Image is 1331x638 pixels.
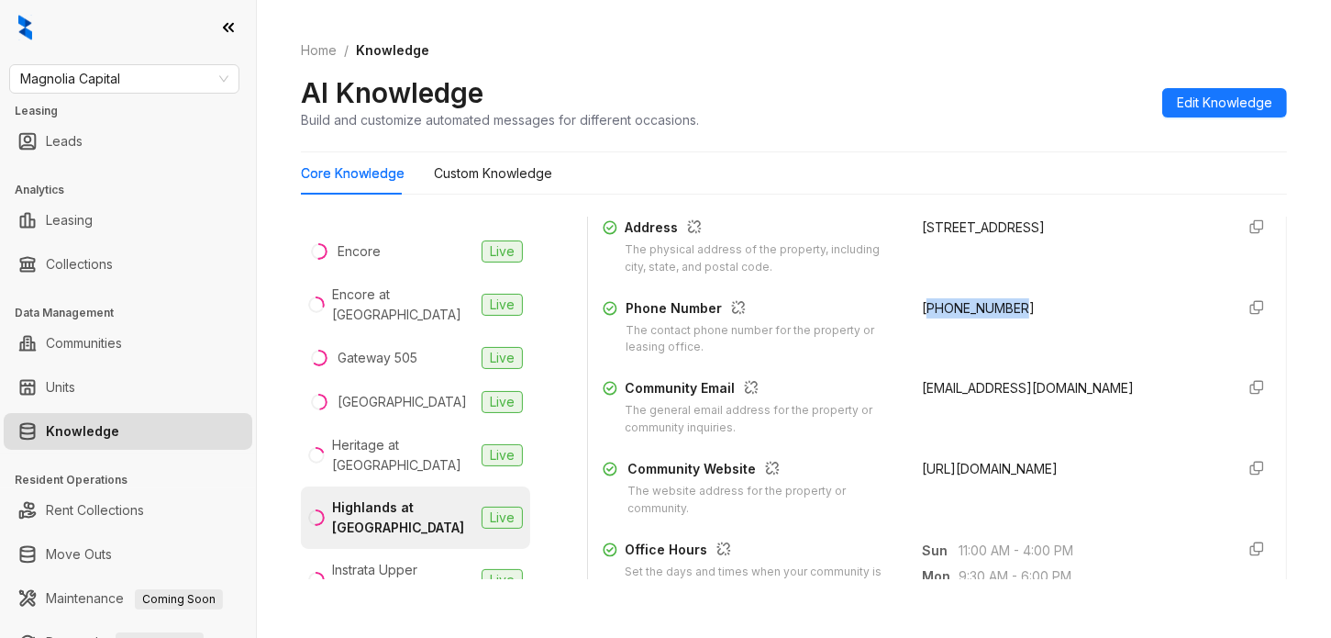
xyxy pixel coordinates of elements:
div: The contact phone number for the property or leasing office. [626,322,901,357]
div: Heritage at [GEOGRAPHIC_DATA] [332,435,474,476]
li: Collections [4,246,252,283]
span: Live [482,569,523,591]
h3: Data Management [15,305,256,321]
span: Live [482,444,523,466]
div: Community Website [627,459,900,483]
a: Collections [46,246,113,283]
div: Phone Number [626,298,901,322]
span: Sun [922,541,959,561]
li: Units [4,369,252,406]
span: 11:00 AM - 4:00 PM [959,541,1219,561]
span: Live [482,294,523,316]
h3: Analytics [15,182,256,198]
div: Set the days and times when your community is available for support [625,564,900,599]
span: Live [482,507,523,529]
li: Leads [4,123,252,160]
h2: AI Knowledge [301,75,483,110]
a: Knowledge [46,413,119,450]
div: The general email address for the property or community inquiries. [625,402,900,437]
span: Magnolia Capital [20,65,228,93]
li: Rent Collections [4,492,252,529]
span: [URL][DOMAIN_NAME] [922,461,1058,476]
div: [GEOGRAPHIC_DATA] [338,392,467,412]
li: Leasing [4,202,252,239]
a: Leads [46,123,83,160]
span: Mon [922,566,959,587]
h3: Resident Operations [15,472,256,488]
div: Instrata Upper [PERSON_NAME] [332,560,474,600]
div: Gateway 505 [338,348,417,368]
h3: Leasing [15,103,256,119]
li: Knowledge [4,413,252,450]
div: Build and customize automated messages for different occasions. [301,110,699,129]
button: Edit Knowledge [1162,88,1287,118]
div: Office Hours [625,540,900,564]
span: Knowledge [356,42,429,58]
li: Move Outs [4,536,252,573]
span: Coming Soon [135,589,223,610]
div: Encore at [GEOGRAPHIC_DATA] [332,285,474,325]
span: [EMAIL_ADDRESS][DOMAIN_NAME] [922,380,1134,396]
a: Leasing [46,202,93,239]
div: Highlands at [GEOGRAPHIC_DATA] [332,498,474,538]
span: Live [482,241,523,263]
a: Units [46,369,75,406]
div: Community Email [625,378,900,402]
div: The website address for the property or community. [627,483,900,518]
li: Communities [4,325,252,362]
div: Encore [338,241,381,262]
span: Edit Knowledge [1177,93,1272,113]
img: logo [18,15,32,40]
div: Core Knowledge [301,163,405,184]
div: Address [625,218,900,241]
span: Live [482,391,523,413]
a: Rent Collections [46,492,144,529]
a: Communities [46,325,122,362]
span: Live [482,347,523,369]
span: [PHONE_NUMBER] [922,300,1035,316]
a: Move Outs [46,536,112,573]
li: / [344,40,349,61]
li: Maintenance [4,580,252,617]
div: Custom Knowledge [434,163,552,184]
div: [STREET_ADDRESS] [922,218,1219,238]
span: 9:30 AM - 6:00 PM [959,566,1219,587]
div: The physical address of the property, including city, state, and postal code. [625,241,900,276]
a: Home [297,40,340,61]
